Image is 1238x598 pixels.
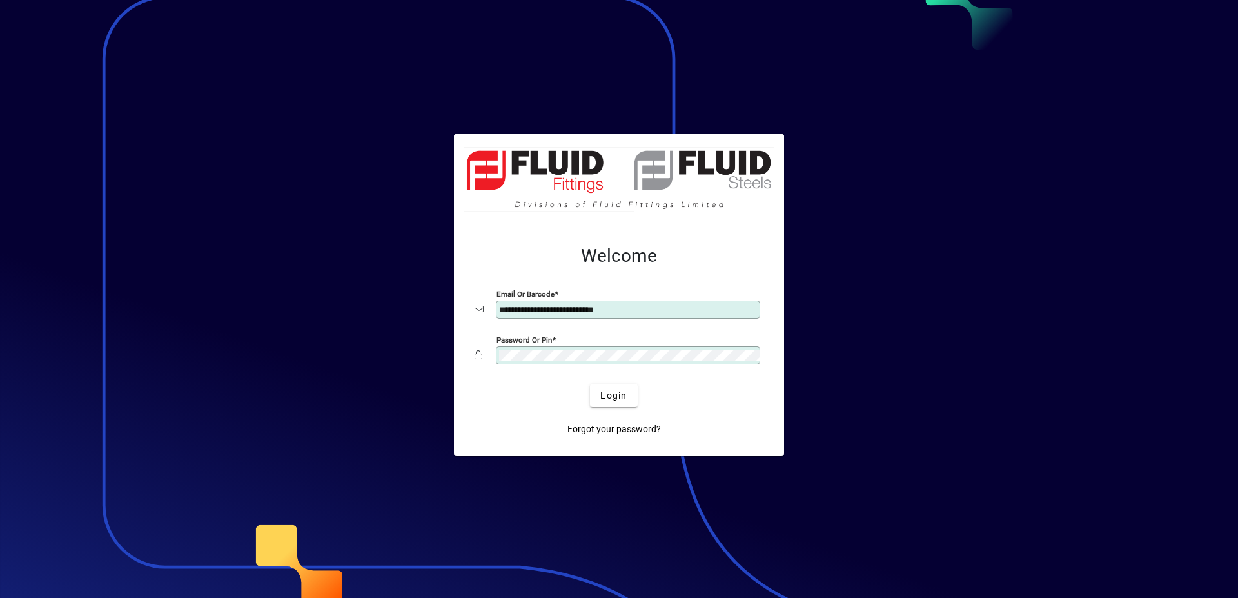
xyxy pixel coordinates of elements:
span: Forgot your password? [567,423,661,436]
mat-label: Password or Pin [496,335,552,344]
button: Login [590,384,637,407]
h2: Welcome [475,245,763,267]
a: Forgot your password? [562,417,666,441]
span: Login [600,389,627,403]
mat-label: Email or Barcode [496,290,555,299]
